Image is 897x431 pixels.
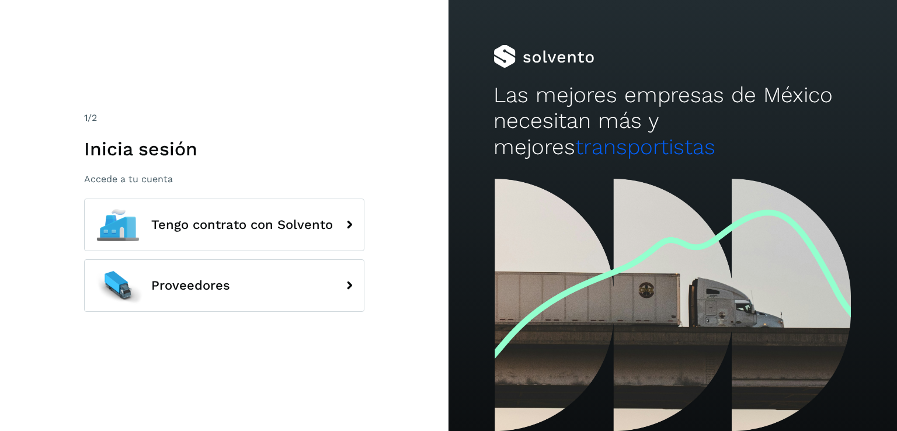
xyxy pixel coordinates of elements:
button: Proveedores [84,259,364,312]
h2: Las mejores empresas de México necesitan más y mejores [493,82,852,160]
span: Proveedores [151,279,230,293]
span: 1 [84,112,88,123]
span: Tengo contrato con Solvento [151,218,333,232]
button: Tengo contrato con Solvento [84,199,364,251]
h1: Inicia sesión [84,138,364,160]
div: /2 [84,111,364,125]
p: Accede a tu cuenta [84,173,364,185]
span: transportistas [575,134,715,159]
